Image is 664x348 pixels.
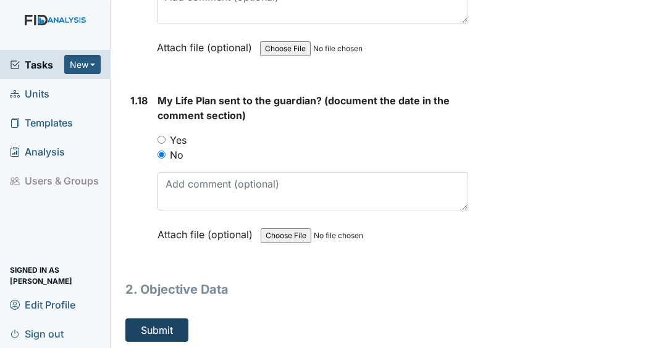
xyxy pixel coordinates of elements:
[170,147,183,162] label: No
[10,57,64,72] a: Tasks
[170,133,187,147] label: Yes
[130,93,148,108] label: 1.18
[158,136,166,144] input: Yes
[64,55,101,74] button: New
[158,151,166,159] input: No
[125,318,188,342] button: Submit
[10,295,75,314] span: Edit Profile
[10,266,101,285] span: Signed in as [PERSON_NAME]
[10,84,49,103] span: Units
[10,142,65,161] span: Analysis
[157,33,257,55] label: Attach file (optional)
[125,280,468,299] h1: 2. Objective Data
[10,113,73,132] span: Templates
[10,324,64,343] span: Sign out
[158,94,450,122] span: My Life Plan sent to the guardian? (document the date in the comment section)
[158,220,258,242] label: Attach file (optional)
